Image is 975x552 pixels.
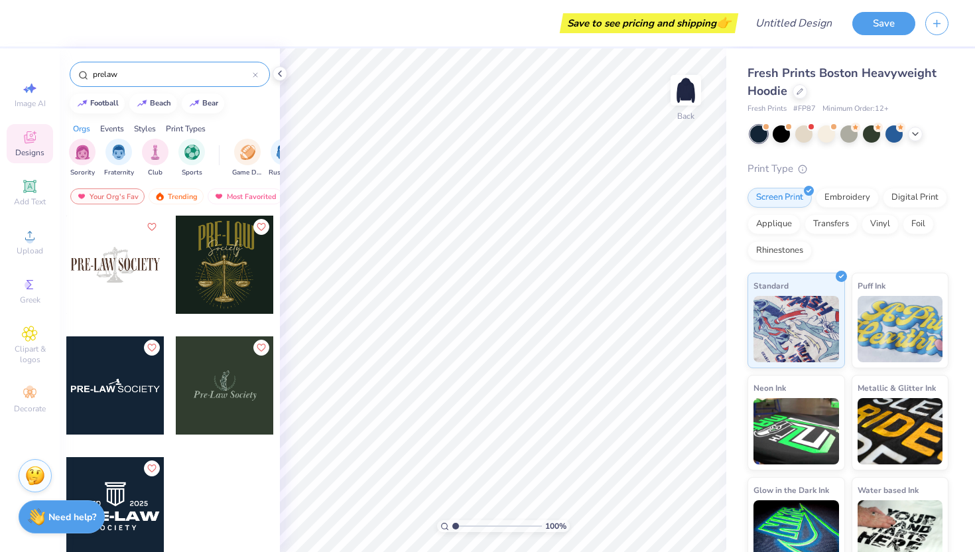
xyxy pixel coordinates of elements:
[104,139,134,178] div: filter for Fraternity
[747,188,812,208] div: Screen Print
[90,100,119,107] div: football
[134,123,156,135] div: Styles
[73,123,90,135] div: Orgs
[208,188,283,204] div: Most Favorited
[793,103,816,115] span: # FP87
[747,241,812,261] div: Rhinestones
[148,168,162,178] span: Club
[673,77,699,103] img: Back
[7,344,53,365] span: Clipart & logos
[129,94,177,113] button: beach
[189,100,200,107] img: trend_line.gif
[17,245,43,256] span: Upload
[545,520,566,532] span: 100 %
[232,139,263,178] div: filter for Game Day
[822,103,889,115] span: Minimum Order: 12 +
[277,145,292,160] img: Rush & Bid Image
[104,139,134,178] button: filter button
[858,398,943,464] img: Metallic & Glitter Ink
[816,188,879,208] div: Embroidery
[747,65,937,99] span: Fresh Prints Boston Heavyweight Hoodie
[14,196,46,207] span: Add Text
[677,110,694,122] div: Back
[178,139,205,178] div: filter for Sports
[805,214,858,234] div: Transfers
[883,188,947,208] div: Digital Print
[240,145,255,160] img: Game Day Image
[269,168,299,178] span: Rush & Bid
[142,139,168,178] button: filter button
[76,192,87,201] img: most_fav.gif
[753,398,839,464] img: Neon Ink
[858,279,885,293] span: Puff Ink
[70,94,125,113] button: football
[70,188,145,204] div: Your Org's Fav
[753,279,789,293] span: Standard
[48,511,96,523] strong: Need help?
[232,168,263,178] span: Game Day
[182,168,202,178] span: Sports
[150,100,171,107] div: beach
[155,192,165,201] img: trending.gif
[144,460,160,476] button: Like
[747,214,801,234] div: Applique
[253,219,269,235] button: Like
[862,214,899,234] div: Vinyl
[77,100,88,107] img: trend_line.gif
[100,123,124,135] div: Events
[182,94,224,113] button: bear
[15,147,44,158] span: Designs
[104,168,134,178] span: Fraternity
[858,483,919,497] span: Water based Ink
[269,139,299,178] button: filter button
[75,145,90,160] img: Sorority Image
[269,139,299,178] div: filter for Rush & Bid
[852,12,915,35] button: Save
[69,139,96,178] button: filter button
[69,139,96,178] div: filter for Sorority
[14,403,46,414] span: Decorate
[747,103,787,115] span: Fresh Prints
[858,381,936,395] span: Metallic & Glitter Ink
[214,192,224,201] img: most_fav.gif
[253,340,269,356] button: Like
[753,296,839,362] img: Standard
[858,296,943,362] img: Puff Ink
[137,100,147,107] img: trend_line.gif
[232,139,263,178] button: filter button
[202,100,218,107] div: bear
[92,68,253,81] input: Try "Alpha"
[753,381,786,395] span: Neon Ink
[716,15,731,31] span: 👉
[142,139,168,178] div: filter for Club
[563,13,735,33] div: Save to see pricing and shipping
[178,139,205,178] button: filter button
[20,295,40,305] span: Greek
[70,168,95,178] span: Sorority
[111,145,126,160] img: Fraternity Image
[15,98,46,109] span: Image AI
[144,340,160,356] button: Like
[745,10,842,36] input: Untitled Design
[753,483,829,497] span: Glow in the Dark Ink
[903,214,934,234] div: Foil
[149,188,204,204] div: Trending
[148,145,162,160] img: Club Image
[747,161,948,176] div: Print Type
[166,123,206,135] div: Print Types
[144,219,160,235] button: Like
[184,145,200,160] img: Sports Image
